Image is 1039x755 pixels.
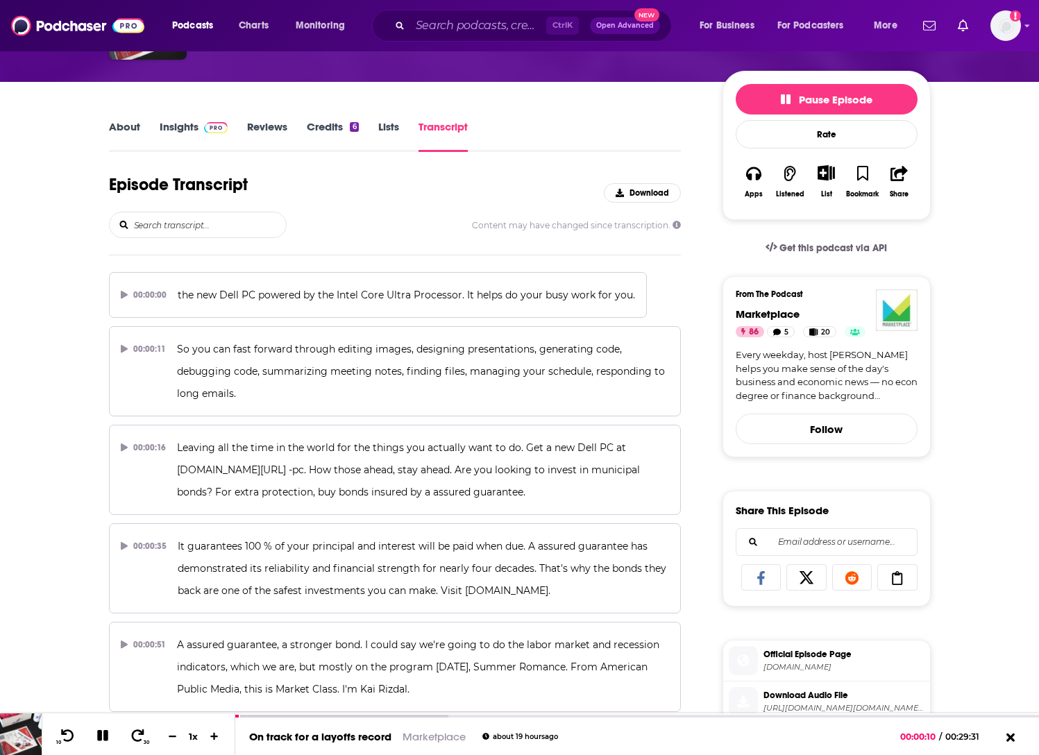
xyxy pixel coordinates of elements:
[177,638,662,695] span: A assured guarantee, a stronger bond. I could say we're going to do the labor market and recessio...
[821,189,832,198] div: List
[162,15,231,37] button: open menu
[754,231,899,265] a: Get this podcast via API
[53,728,80,745] button: 10
[350,122,358,132] div: 6
[736,528,918,556] div: Search followers
[11,12,144,39] img: Podchaser - Follow, Share and Rate Podcasts
[763,662,924,672] span: marketplace.org
[144,740,149,745] span: 30
[121,436,167,459] div: 00:00:16
[736,326,764,337] a: 86
[604,183,681,203] button: Download
[378,120,399,152] a: Lists
[808,156,844,207] div: Show More ButtonList
[763,689,924,702] span: Download Audio File
[178,540,669,597] span: It guarantees 100 % of your principal and interest will be paid when due. A assured guarantee has...
[630,188,669,198] span: Download
[768,15,864,37] button: open menu
[845,156,881,207] button: Bookmark
[918,14,941,37] a: Show notifications dropdown
[763,648,924,661] span: Official Episode Page
[736,307,800,321] a: Marketplace
[772,156,808,207] button: Listened
[230,15,277,37] a: Charts
[767,326,795,337] a: 5
[942,731,993,742] span: 00:29:31
[109,272,648,318] button: 00:00:00the new Dell PC powered by the Intel Core Ultra Processor. It helps do your busy work for...
[109,425,682,515] button: 00:00:16Leaving all the time in the world for the things you actually want to do. Get a new Dell ...
[239,16,269,35] span: Charts
[109,120,140,152] a: About
[747,529,906,555] input: Email address or username...
[990,10,1021,41] img: User Profile
[172,16,213,35] span: Podcasts
[939,731,942,742] span: /
[864,15,915,37] button: open menu
[876,289,918,331] img: Marketplace
[776,190,804,198] div: Listened
[736,84,918,114] button: Pause Episode
[121,634,167,656] div: 00:00:51
[874,16,897,35] span: More
[126,728,152,745] button: 30
[779,242,887,254] span: Get this podcast via API
[736,414,918,444] button: Follow
[121,338,167,360] div: 00:00:11
[1010,10,1021,22] svg: Add a profile image
[410,15,546,37] input: Search podcasts, credits, & more...
[803,326,836,337] a: 20
[160,120,228,152] a: InsightsPodchaser Pro
[763,703,924,713] span: https://pscrb.fm/rss/p/mgln.ai/e/5/dts.podtrac.com/redirect.mp3/play.publicradio.org/podcast/o/ma...
[546,17,579,35] span: Ctrl K
[590,17,660,34] button: Open AdvancedNew
[247,120,287,152] a: Reviews
[736,289,906,299] h3: From The Podcast
[182,731,205,742] div: 1 x
[177,343,668,400] span: So you can fast forward through editing images, designing presentations, generating code, debuggi...
[881,156,917,207] button: Share
[178,289,635,301] span: the new Dell PC powered by the Intel Core Ultra Processor. It helps do your busy work for you.
[781,93,872,106] span: Pause Episode
[56,740,61,745] span: 10
[133,212,286,237] input: Search transcript...
[419,120,468,152] a: Transcript
[821,325,830,339] span: 20
[385,10,685,42] div: Search podcasts, credits, & more...
[877,564,918,591] a: Copy Link
[690,15,772,37] button: open menu
[777,16,844,35] span: For Podcasters
[786,564,827,591] a: Share on X/Twitter
[832,564,872,591] a: Share on Reddit
[736,504,829,517] h3: Share This Episode
[741,564,782,591] a: Share on Facebook
[990,10,1021,41] span: Logged in as clareliening
[121,535,167,557] div: 00:00:35
[177,441,643,498] span: Leaving all the time in the world for the things you actually want to do. Get a new Dell PC at [D...
[846,190,879,198] div: Bookmark
[812,165,841,180] button: Show More Button
[729,687,924,716] a: Download Audio File[URL][DOMAIN_NAME][DOMAIN_NAME][DOMAIN_NAME][DOMAIN_NAME]
[736,120,918,149] div: Rate
[296,16,345,35] span: Monitoring
[109,174,248,195] h1: Episode Transcript
[307,120,358,152] a: Credits6
[204,122,228,133] img: Podchaser Pro
[745,190,763,198] div: Apps
[729,646,924,675] a: Official Episode Page[DOMAIN_NAME]
[784,325,788,339] span: 5
[403,730,466,743] a: Marketplace
[952,14,974,37] a: Show notifications dropdown
[596,22,654,29] span: Open Advanced
[482,733,558,740] div: about 19 hours ago
[472,220,681,230] span: Content may have changed since transcription.
[890,190,909,198] div: Share
[736,348,918,402] a: Every weekday, host [PERSON_NAME] helps you make sense of the day's business and economic news — ...
[249,730,391,743] a: On track for a layoffs record
[634,8,659,22] span: New
[736,156,772,207] button: Apps
[900,731,939,742] span: 00:00:10
[121,284,167,306] div: 00:00:00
